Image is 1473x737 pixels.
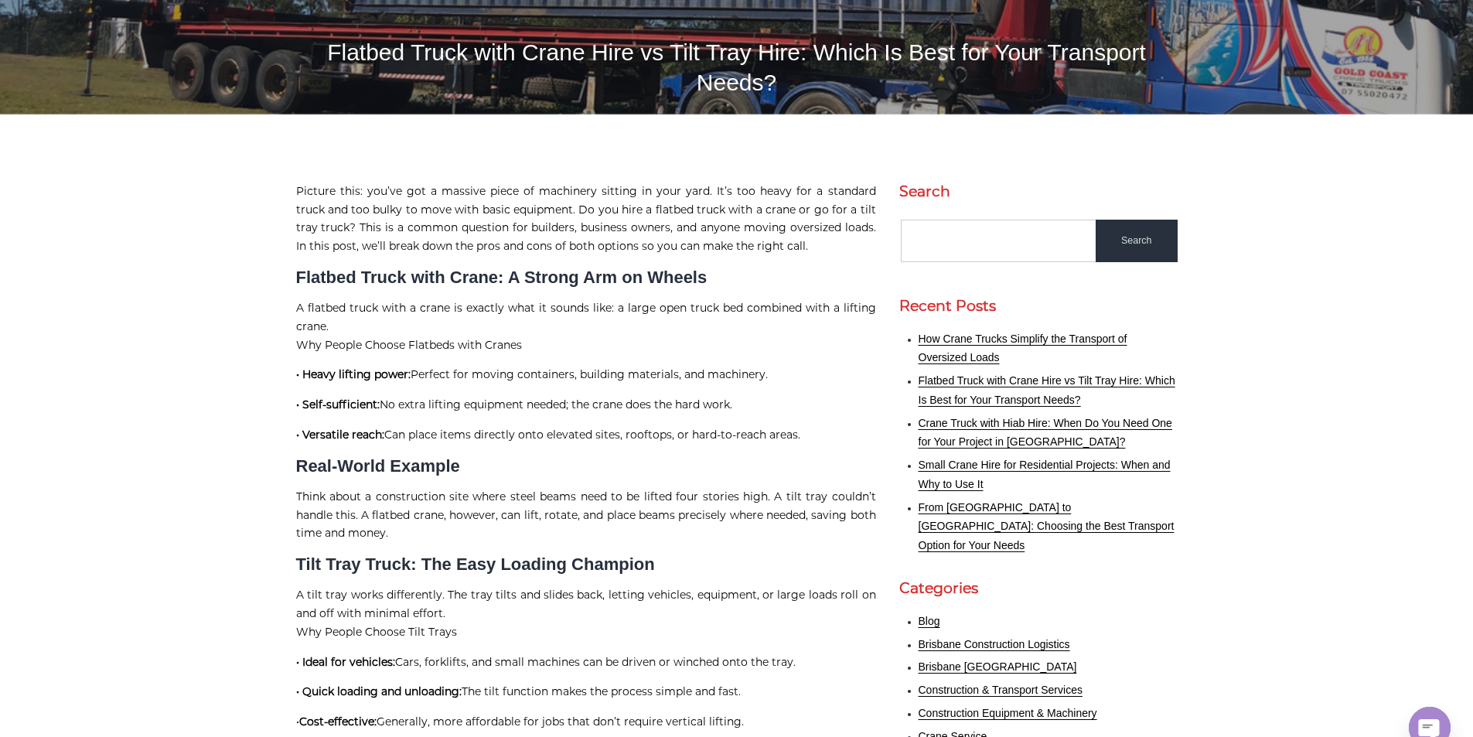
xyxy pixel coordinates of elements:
a: Crane Truck with Hiab Hire: When Do You Need One for Your Project in [GEOGRAPHIC_DATA]? [919,417,1172,449]
strong: • Versatile reach: [296,428,384,442]
p: Cars, forklifts, and small machines can be driven or winched onto the tray. [296,653,876,672]
a: Small Crane Hire for Residential Projects: When and Why to Use It [919,459,1171,490]
a: Brisbane Construction Logistics [919,638,1070,650]
strong: Tilt Tray Truck: The Easy Loading Champion [296,554,655,574]
a: From [GEOGRAPHIC_DATA] to [GEOGRAPHIC_DATA]: Choosing the Best Transport Option for Your Needs [919,501,1175,552]
p: A flatbed truck with a crane is exactly what it sounds like: a large open truck bed combined with... [296,299,876,354]
h2: Categories [899,579,1178,597]
strong: • Heavy lifting power: [296,367,411,381]
strong: • Quick loading and unloading: [296,684,462,698]
h2: Search [899,183,1178,200]
a: How Crane Trucks Simplify the Transport of Oversized Loads [919,333,1127,364]
h2: Recent Posts [899,297,1178,315]
strong: Cost-effective: [299,715,377,728]
input: Search [1096,220,1178,262]
p: Can place items directly onto elevated sites, rooftops, or hard-to-reach areas. [296,426,876,445]
p: • Generally, more affordable for jobs that don’t require vertical lifting. [296,713,876,732]
p: No extra lifting equipment needed; the crane does the hard work. [296,396,876,415]
nav: Recent Posts [899,330,1178,556]
strong: Real-World Example [296,456,460,476]
a: Construction Equipment & Machinery [919,707,1097,719]
a: Flatbed Truck with Crane Hire vs Tilt Tray Hire: Which Is Best for Your Transport Needs? [919,374,1175,406]
a: Brisbane [GEOGRAPHIC_DATA] [919,660,1077,673]
strong: • Self-sufficient: [296,398,380,411]
p: A tilt tray works differently. The tray tilts and slides back, letting vehicles, equipment, or la... [296,586,876,641]
strong: Flatbed Truck with Crane: A Strong Arm on Wheels [296,268,708,287]
p: Perfect for moving containers, building materials, and machinery. [296,366,876,384]
p: The tilt function makes the process simple and fast. [296,683,876,701]
p: Think about a construction site where steel beams need to be lifted four stories high. A tilt tra... [296,488,876,543]
p: Picture this: you’ve got a massive piece of machinery sitting in your yard. It’s too heavy for a ... [296,183,876,256]
strong: • Ideal for vehicles: [296,655,395,669]
h1: Flatbed Truck with Crane Hire vs Tilt Tray Hire: Which Is Best for Your Transport Needs? [296,37,1178,97]
a: Blog [919,615,940,627]
a: Construction & Transport Services [919,684,1083,696]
